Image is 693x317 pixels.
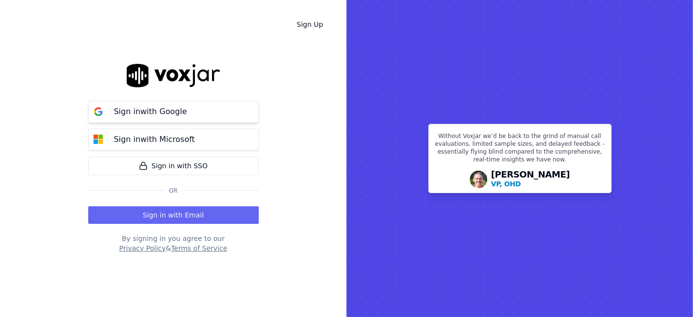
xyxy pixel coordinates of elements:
[491,179,521,189] p: VP, OHD
[88,129,259,151] button: Sign inwith Microsoft
[88,206,259,224] button: Sign in with Email
[470,171,487,188] img: Avatar
[171,243,227,253] button: Terms of Service
[89,130,108,149] img: microsoft Sign in button
[435,132,605,167] p: Without Voxjar we’d be back to the grind of manual call evaluations, limited sample sizes, and de...
[119,243,166,253] button: Privacy Policy
[89,102,108,121] img: google Sign in button
[289,16,331,33] a: Sign Up
[165,187,182,195] span: Or
[114,134,195,145] p: Sign in with Microsoft
[114,106,187,118] p: Sign in with Google
[88,157,259,175] a: Sign in with SSO
[88,101,259,123] button: Sign inwith Google
[491,170,570,189] div: [PERSON_NAME]
[88,234,259,253] div: By signing in you agree to our &
[127,64,220,87] img: logo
